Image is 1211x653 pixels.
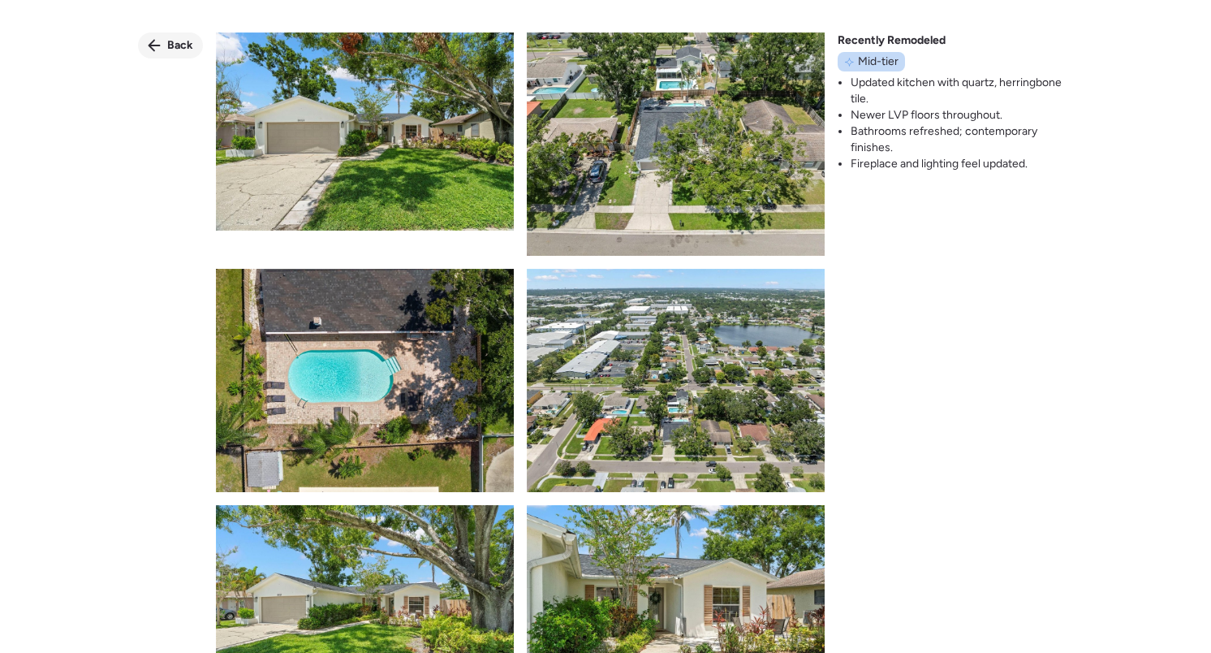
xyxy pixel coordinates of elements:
[167,37,193,54] span: Back
[838,32,946,49] span: Recently Remodeled
[851,75,1074,107] li: Updated kitchen with quartz, herringbone tile.
[851,107,1074,123] li: Newer LVP floors throughout.
[216,269,514,492] img: product
[851,123,1074,156] li: Bathrooms refreshed; contemporary finishes.
[216,32,514,231] img: product
[527,269,825,492] img: product
[851,156,1074,172] li: Fireplace and lighting feel updated.
[858,54,899,70] span: Mid-tier
[527,32,825,256] img: product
